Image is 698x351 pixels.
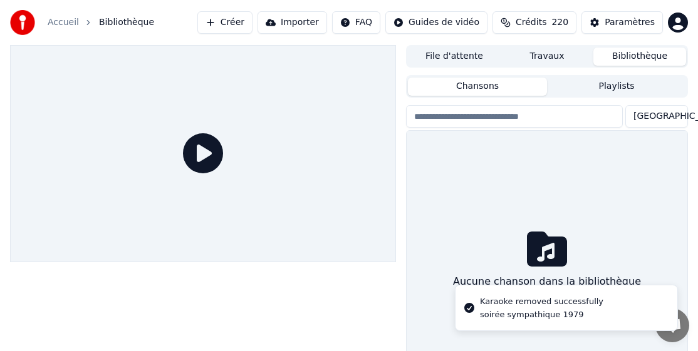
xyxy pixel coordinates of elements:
span: Crédits [516,16,546,29]
button: Paramètres [581,11,663,34]
button: Créer [197,11,253,34]
button: Playlists [547,78,686,96]
button: File d'attente [408,48,501,66]
div: Paramètres [605,16,655,29]
div: Karaoke removed successfully [480,295,603,308]
button: FAQ [332,11,380,34]
button: Bibliothèque [593,48,686,66]
button: Guides de vidéo [385,11,487,34]
nav: breadcrumb [48,16,154,29]
button: Importer [258,11,327,34]
div: Aucune chanson dans la bibliothèque [448,269,646,294]
button: Crédits220 [492,11,576,34]
span: Bibliothèque [99,16,154,29]
button: Travaux [501,48,593,66]
a: Accueil [48,16,79,29]
img: youka [10,10,35,35]
span: 220 [551,16,568,29]
div: soirée sympathique 1979 [480,309,603,320]
button: Chansons [408,78,547,96]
